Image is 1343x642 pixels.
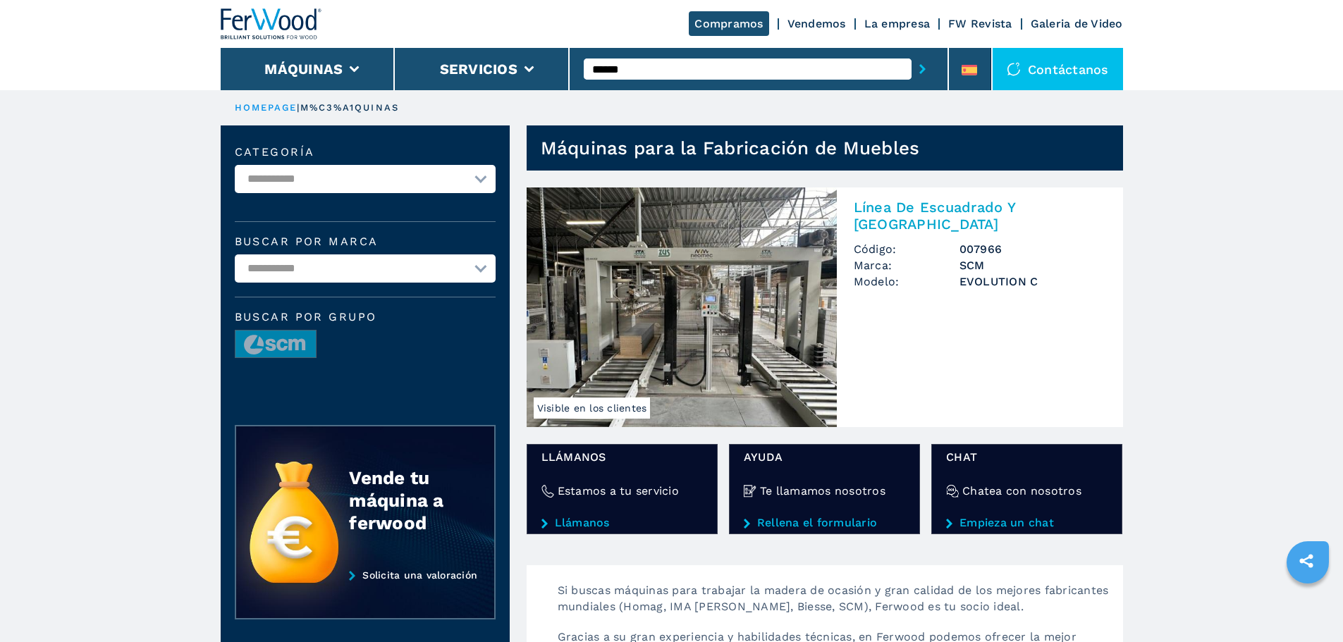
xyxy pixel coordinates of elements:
img: Chatea con nosotros [946,485,959,498]
a: Solicita una valoración [235,569,496,620]
a: sharethis [1289,543,1324,579]
div: Vende tu máquina a ferwood [349,467,466,534]
span: | [297,102,300,113]
img: Estamos a tu servicio [541,485,554,498]
span: Chat [946,449,1108,465]
h3: SCM [959,257,1106,273]
a: Empieza un chat [946,517,1108,529]
a: FW Revista [948,17,1012,30]
p: m%C3%A1quinas [300,101,399,114]
img: Ferwood [221,8,322,39]
a: HOMEPAGE [235,102,298,113]
a: Vendemos [787,17,846,30]
span: Buscar por grupo [235,311,496,323]
iframe: Chat [1283,579,1332,631]
div: Contáctanos [993,48,1123,90]
a: La empresa [864,17,931,30]
h1: Máquinas para la Fabricación de Muebles [541,137,920,159]
span: Código: [854,241,959,257]
span: Ayuda [744,449,905,465]
h4: Chatea con nosotros [962,483,1081,499]
h2: Línea De Escuadrado Y [GEOGRAPHIC_DATA] [854,199,1106,233]
h4: Te llamamos nosotros [760,483,885,499]
button: Servicios [440,61,517,78]
span: Modelo: [854,273,959,290]
span: Visible en los clientes [534,397,651,419]
img: Contáctanos [1007,62,1021,76]
label: categoría [235,147,496,158]
button: Máquinas [264,61,343,78]
a: Compramos [689,11,768,36]
a: Galeria de Video [1031,17,1123,30]
img: Línea De Escuadrado Y Canteado SCM EVOLUTION C [527,187,837,427]
span: Llámanos [541,449,703,465]
h3: 007966 [959,241,1106,257]
label: Buscar por marca [235,236,496,247]
button: submit-button [912,53,933,85]
span: Marca: [854,257,959,273]
img: Te llamamos nosotros [744,485,756,498]
h4: Estamos a tu servicio [558,483,679,499]
h3: EVOLUTION C [959,273,1106,290]
a: Línea De Escuadrado Y Canteado SCM EVOLUTION CVisible en los clientesLínea De Escuadrado Y [GEOGR... [527,187,1123,427]
a: Rellena el formulario [744,517,905,529]
p: Si buscas máquinas para trabajar la madera de ocasión y gran calidad de los mejores fabricantes m... [544,582,1123,629]
a: Llámanos [541,517,703,529]
img: image [235,331,316,359]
